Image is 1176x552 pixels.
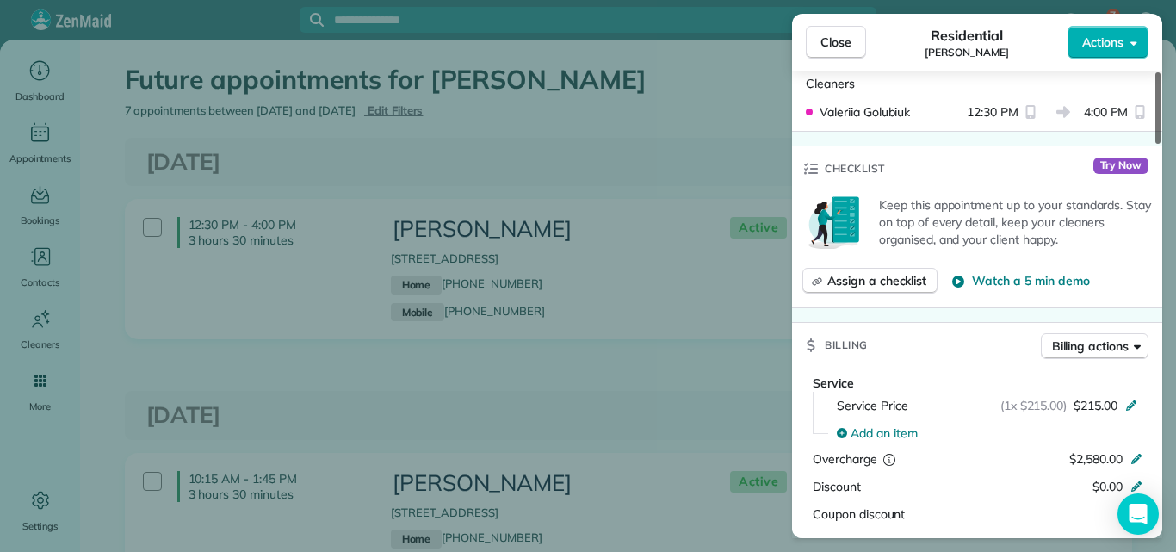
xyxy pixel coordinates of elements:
[806,26,866,59] button: Close
[837,397,908,414] span: Service Price
[1000,397,1068,414] span: (1x $215.00)
[813,375,854,391] span: Service
[825,160,885,177] span: Checklist
[825,337,868,354] span: Billing
[1069,451,1123,467] span: $2,580.00
[826,392,1148,419] button: Service Price(1x $215.00)$215.00
[1093,158,1148,175] span: Try Now
[931,25,1004,46] span: Residential
[827,272,926,289] span: Assign a checklist
[1052,338,1129,355] span: Billing actions
[972,272,1089,289] span: Watch a 5 min demo
[1074,397,1117,414] span: $215.00
[1117,493,1159,535] div: Open Intercom Messenger
[967,103,1018,121] span: 12:30 PM
[802,268,938,294] button: Assign a checklist
[1092,479,1123,494] span: $0.00
[820,34,851,51] span: Close
[1084,103,1129,121] span: 4:00 PM
[1082,34,1123,51] span: Actions
[879,196,1152,248] p: Keep this appointment up to your standards. Stay on top of every detail, keep your cleaners organ...
[813,450,962,468] div: Overcharge
[851,425,918,442] span: Add an item
[951,272,1089,289] button: Watch a 5 min demo
[813,479,861,494] span: Discount
[925,46,1009,59] span: [PERSON_NAME]
[813,506,905,522] span: Coupon discount
[826,419,1148,447] button: Add an item
[806,76,855,91] span: Cleaners
[820,103,910,121] span: Valeriia Golubiuk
